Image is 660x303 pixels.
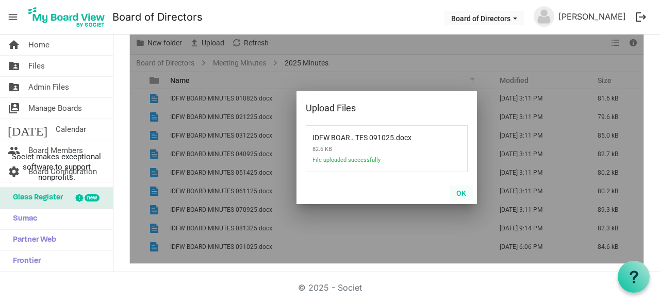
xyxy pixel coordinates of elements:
[5,151,108,182] span: Societ makes exceptional software to support nonprofits.
[554,6,630,27] a: [PERSON_NAME]
[534,6,554,27] img: no-profile-picture.svg
[312,157,421,170] span: File uploaded successfully
[8,35,20,55] span: home
[306,100,435,116] div: Upload Files
[8,119,47,140] span: [DATE]
[8,56,20,76] span: folder_shared
[8,251,41,272] span: Frontier
[28,56,45,76] span: Files
[450,186,473,200] button: OK
[630,6,652,28] button: logout
[28,98,82,119] span: Manage Boards
[28,140,83,161] span: Board Members
[28,35,49,55] span: Home
[8,209,37,229] span: Sumac
[8,98,20,119] span: switch_account
[312,127,394,142] span: IDFW BOARD MINUTES 091025.docx
[8,140,20,161] span: people
[25,4,112,30] a: My Board View Logo
[8,77,20,97] span: folder_shared
[56,119,86,140] span: Calendar
[298,282,362,293] a: © 2025 - Societ
[112,7,203,27] a: Board of Directors
[8,188,63,208] span: Glass Register
[3,7,23,27] span: menu
[25,4,108,30] img: My Board View Logo
[312,142,421,157] span: 82.6 KB
[444,11,524,25] button: Board of Directors dropdownbutton
[8,230,56,250] span: Partner Web
[85,194,100,201] div: new
[28,77,69,97] span: Admin Files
